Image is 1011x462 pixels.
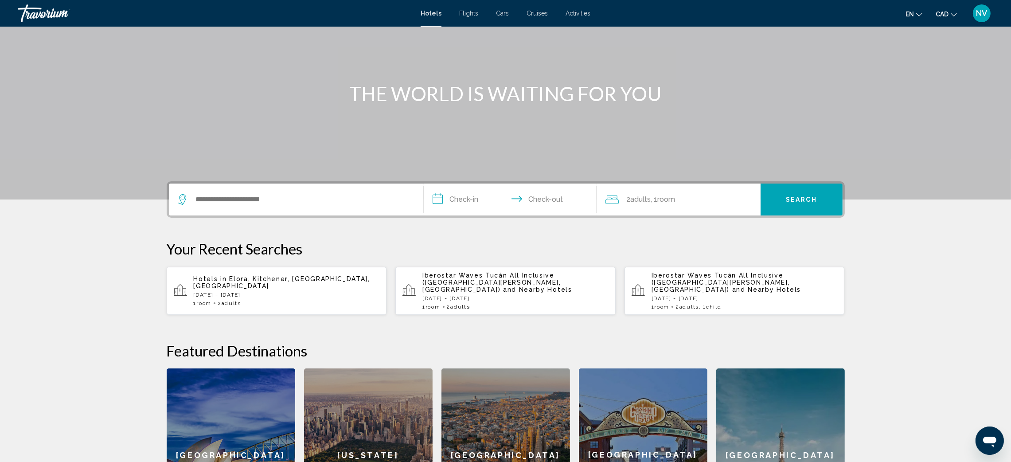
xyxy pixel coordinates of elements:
[761,184,843,215] button: Search
[906,11,914,18] span: en
[169,184,843,215] div: Search widget
[906,8,922,20] button: Change language
[422,304,440,310] span: 1
[732,286,801,293] span: and Nearby Hotels
[625,266,845,315] button: Iberostar Waves Tucán All Inclusive ([GEOGRAPHIC_DATA][PERSON_NAME], [GEOGRAPHIC_DATA]) and Nearb...
[936,8,957,20] button: Change currency
[167,240,845,258] p: Your Recent Searches
[167,266,387,315] button: Hotels in Elora, Kitchener, [GEOGRAPHIC_DATA], [GEOGRAPHIC_DATA][DATE] - [DATE]1Room2Adults
[597,184,761,215] button: Travelers: 2 adults, 0 children
[631,195,651,204] span: Adults
[976,9,988,18] span: NV
[395,266,616,315] button: Iberostar Waves Tucán All Inclusive ([GEOGRAPHIC_DATA][PERSON_NAME], [GEOGRAPHIC_DATA]) and Nearb...
[218,300,241,306] span: 2
[422,295,609,301] p: [DATE] - [DATE]
[421,10,441,17] a: Hotels
[706,304,721,310] span: Child
[627,193,651,206] span: 2
[340,82,672,105] h1: THE WORLD IS WAITING FOR YOU
[425,304,441,310] span: Room
[450,304,470,310] span: Adults
[655,304,670,310] span: Room
[786,196,817,204] span: Search
[652,272,790,293] span: Iberostar Waves Tucán All Inclusive ([GEOGRAPHIC_DATA][PERSON_NAME], [GEOGRAPHIC_DATA])
[566,10,590,17] a: Activities
[496,10,509,17] a: Cars
[970,4,993,23] button: User Menu
[194,300,211,306] span: 1
[222,300,241,306] span: Adults
[459,10,478,17] a: Flights
[976,427,1004,455] iframe: Button to launch messaging window
[194,275,370,290] span: Elora, Kitchener, [GEOGRAPHIC_DATA], [GEOGRAPHIC_DATA]
[658,195,675,204] span: Room
[422,272,561,293] span: Iberostar Waves Tucán All Inclusive ([GEOGRAPHIC_DATA][PERSON_NAME], [GEOGRAPHIC_DATA])
[503,286,572,293] span: and Nearby Hotels
[675,304,699,310] span: 2
[18,4,412,22] a: Travorium
[652,304,669,310] span: 1
[167,342,845,360] h2: Featured Destinations
[651,193,675,206] span: , 1
[699,304,721,310] span: , 1
[527,10,548,17] a: Cruises
[679,304,699,310] span: Adults
[652,295,838,301] p: [DATE] - [DATE]
[194,292,380,298] p: [DATE] - [DATE]
[194,275,227,282] span: Hotels in
[447,304,470,310] span: 2
[196,300,211,306] span: Room
[936,11,949,18] span: CAD
[424,184,597,215] button: Check in and out dates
